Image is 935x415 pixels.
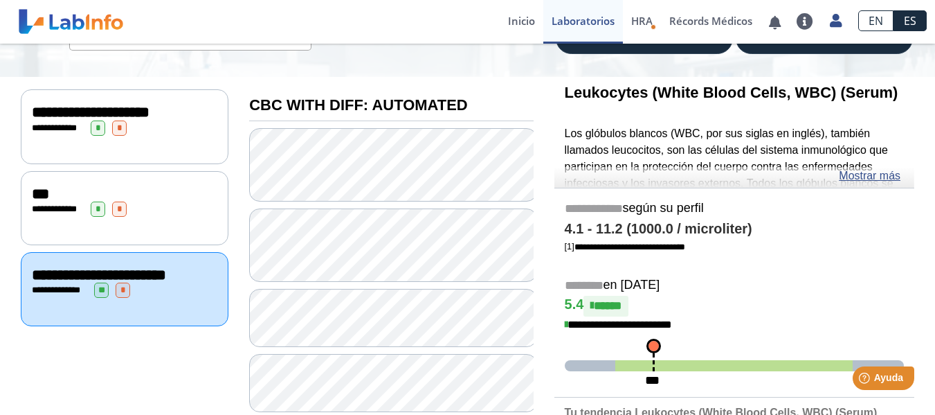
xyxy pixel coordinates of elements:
a: [1] [565,241,685,251]
p: Los glóbulos blancos (WBC, por sus siglas en inglés), también llamados leucocitos, son las célula... [565,125,904,357]
a: ES [893,10,927,31]
a: Mostrar más [839,168,900,184]
h4: 5.4 [565,296,904,317]
h5: en [DATE] [565,278,904,294]
span: HRA [631,14,653,28]
iframe: Help widget launcher [812,361,920,400]
a: EN [858,10,893,31]
h5: según su perfil [565,201,904,217]
h4: 4.1 - 11.2 (1000.0 / microliter) [565,221,904,238]
b: Leukocytes (White Blood Cells, WBC) (Serum) [565,84,898,101]
b: CBC WITH DIFF: AUTOMATED [249,96,467,114]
